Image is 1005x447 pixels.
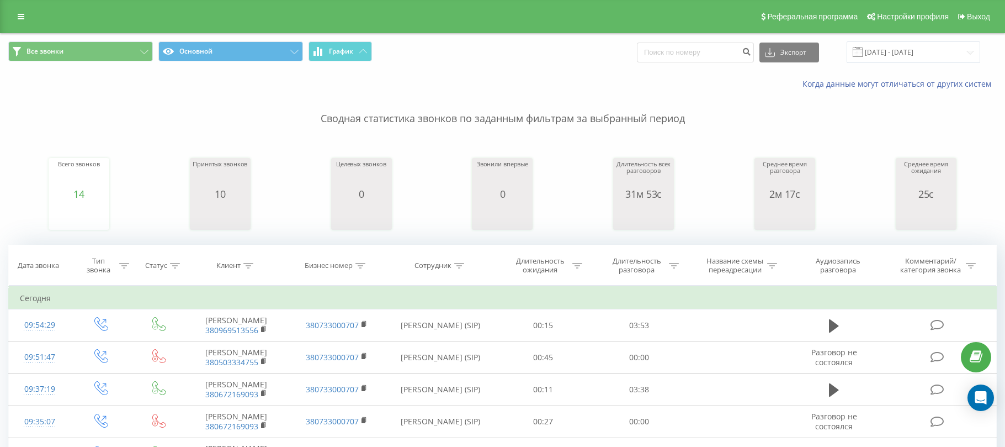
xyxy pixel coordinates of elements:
div: Всего звонков [58,161,100,188]
div: Принятых звонков [193,161,247,188]
button: Основной [158,41,303,61]
span: Все звонки [26,47,63,56]
button: График [309,41,372,61]
span: Выход [967,12,990,21]
td: [PERSON_NAME] [186,309,286,341]
input: Поиск по номеру [637,43,754,62]
td: [PERSON_NAME] [186,374,286,406]
div: Аудиозапись разговора [802,256,874,275]
a: 380672169093 [205,421,258,432]
td: 00:15 [494,309,591,341]
td: [PERSON_NAME] (SIP) [387,374,495,406]
div: Длительность всех разговоров [616,161,671,188]
td: 03:53 [591,309,688,341]
p: Сводная статистика звонков по заданным фильтрам за выбранный период [8,90,997,126]
td: [PERSON_NAME] [186,341,286,374]
span: Настройки профиля [877,12,949,21]
a: 380733000707 [306,320,359,330]
a: 380969513556 [205,325,258,335]
div: 14 [58,188,100,199]
div: 0 [336,188,386,199]
div: Среднее время разговора [757,161,812,188]
button: Экспорт [759,43,819,62]
div: 0 [477,188,528,199]
td: 00:00 [591,406,688,438]
div: Длительность ожидания [511,256,570,275]
div: Название схемы переадресации [705,256,764,275]
td: 00:27 [494,406,591,438]
div: Тип звонка [80,256,116,275]
span: Разговор не состоялся [811,411,857,432]
div: 09:35:07 [20,411,59,433]
div: Клиент [216,261,241,271]
div: Дата звонка [18,261,59,271]
a: 380672169093 [205,389,258,399]
a: 380503334755 [205,357,258,367]
div: Целевых звонков [336,161,386,188]
div: 10 [193,188,247,199]
div: 31м 53с [616,188,671,199]
div: Бизнес номер [305,261,353,271]
td: 00:45 [494,341,591,374]
a: Когда данные могут отличаться от других систем [802,78,997,89]
div: Статус [145,261,167,271]
td: [PERSON_NAME] (SIP) [387,309,495,341]
td: Сегодня [9,287,997,309]
td: 03:38 [591,374,688,406]
span: Реферальная программа [767,12,858,21]
div: 09:51:47 [20,346,59,368]
div: 2м 17с [757,188,812,199]
div: Среднее время ожидания [898,161,954,188]
td: [PERSON_NAME] (SIP) [387,406,495,438]
a: 380733000707 [306,384,359,395]
td: [PERSON_NAME] [186,406,286,438]
span: Разговор не состоялся [811,347,857,367]
td: 00:00 [591,341,688,374]
div: 25с [898,188,954,199]
div: Open Intercom Messenger [967,385,994,411]
div: Звонили впервые [477,161,528,188]
a: 380733000707 [306,352,359,362]
span: График [329,48,353,55]
button: Все звонки [8,41,153,61]
td: 00:11 [494,374,591,406]
div: 09:54:29 [20,314,59,336]
div: Длительность разговора [607,256,666,275]
div: Комментарий/категория звонка [898,256,963,275]
td: [PERSON_NAME] (SIP) [387,341,495,374]
a: 380733000707 [306,416,359,427]
div: Сотрудник [414,261,451,271]
div: 09:37:19 [20,378,59,400]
